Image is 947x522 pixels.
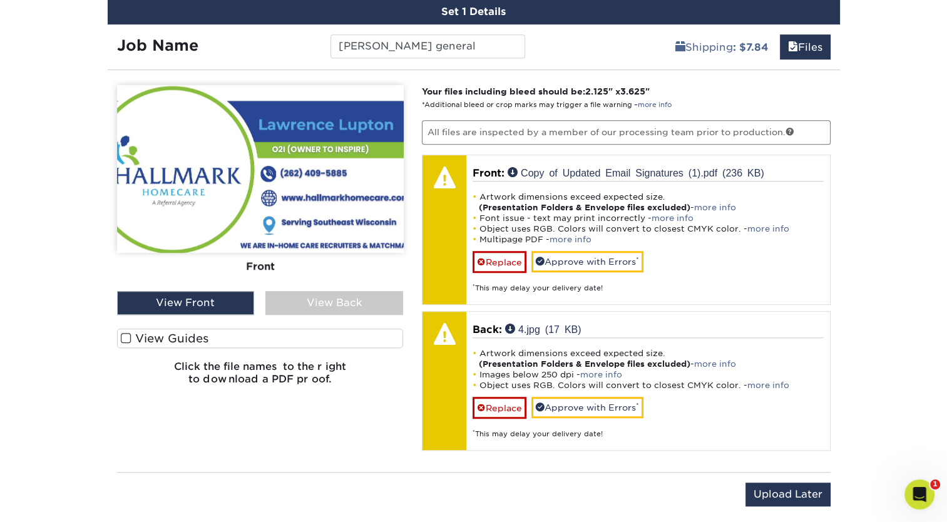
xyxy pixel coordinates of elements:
iframe: Intercom live chat [904,479,934,509]
div: Business C...3.5x2 .zip [33,138,131,151]
a: more info [652,213,694,223]
p: All files are inspected by a member of our processing team prior to production. [422,120,831,144]
div: View Back [265,291,403,315]
span: 1 [930,479,940,489]
div: user says… [10,168,240,206]
a: Shipping: $7.84 [667,34,777,59]
li: Artwork dimensions exceed expected size. - [473,192,824,213]
span: 3.625 [620,86,645,96]
span: OK [89,345,106,363]
p: The team can also help [61,16,156,28]
div: Front [117,252,404,280]
div: Erica says… [10,87,240,169]
label: View Guides [117,329,404,348]
div: let me try thanks! [141,168,240,196]
div: I have also attached our Business Card layout template which shows the total size needed and the ... [20,95,195,131]
div: Rate your conversation [23,322,172,337]
h6: Click the file names to the right to download a PDF proof. [117,361,404,394]
div: You're welcome! Please let us know if you have any questions and we are happy to help [20,213,195,250]
strong: (Presentation Folders & Envelope files excluded) [479,359,690,369]
input: Enter a job name [330,34,525,58]
div: Operator says… [10,268,240,309]
button: Send a message… [213,405,235,425]
strong: Job Name [117,36,198,54]
div: This may delay your delivery date! [473,419,824,439]
li: Artwork dimensions exceed expected size. - [473,348,824,369]
div: You're welcome! Please let us know if you have any questions and we are happy to help [10,206,205,258]
div: Erica says… [10,206,240,268]
span: Front: [473,167,504,179]
div: Help [PERSON_NAME] understand how they’re doing: [20,275,195,300]
span: Back: [473,324,502,335]
span: 2.125 [585,86,608,96]
a: Approve with Errors* [531,397,643,418]
a: Files [780,34,831,59]
li: Images below 250 dpi - [473,369,824,380]
a: more info [550,235,591,244]
span: shipping [675,41,685,53]
button: Home [196,5,220,29]
span: Great [118,345,136,363]
a: How to Create Print-Ready Files Using Canva [20,54,185,76]
a: more info [747,224,789,233]
button: go back [8,5,32,29]
strong: (Presentation Folders & Envelope files excluded) [479,203,690,212]
a: more info [580,370,622,379]
div: Close [220,5,242,28]
li: Object uses RGB. Colors will convert to closest CMYK color. - [473,380,824,391]
h1: Operator [61,6,105,16]
div: I have also attached our Business Card layout template which shows the total size needed and the ... [10,87,205,159]
span: files [788,41,798,53]
input: Upload Later [745,483,831,506]
a: more info [694,359,736,369]
li: Multipage PDF - [473,234,824,245]
a: more info [638,101,672,109]
img: Profile image for Operator [36,7,56,27]
button: Emoji picker [39,410,49,420]
div: This may delay your delivery date! [473,273,824,294]
button: Upload attachment [19,410,29,420]
a: Replace [473,397,526,419]
a: Replace [473,251,526,273]
a: Business C...3.5x2 .zip [20,137,195,151]
li: Object uses RGB. Colors will convert to closest CMYK color. - [473,223,824,234]
a: Approve with Errors* [531,251,643,272]
a: more info [694,203,736,212]
b: : $7.84 [733,41,769,53]
span: Bad [59,345,77,363]
a: more info [747,381,789,390]
a: 4.jpg (17 KB) [505,324,581,334]
small: *Additional bleed or crop marks may trigger a file warning – [422,101,672,109]
a: Copy of Updated Email Signatures (1).pdf (236 KB) [508,167,764,177]
strong: Your files including bleed should be: " x " [422,86,650,96]
li: Font issue - text may print incorrectly - [473,213,824,223]
button: Start recording [79,410,90,420]
div: View Front [117,291,255,315]
span: Terrible [30,345,48,363]
span: Amazing [148,345,165,363]
div: Operator says… [10,309,240,392]
div: Help [PERSON_NAME] understand how they’re doing: [10,268,205,307]
div: let me try thanks! [151,176,230,188]
textarea: Message… [11,384,240,405]
button: Gif picker [59,410,69,420]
